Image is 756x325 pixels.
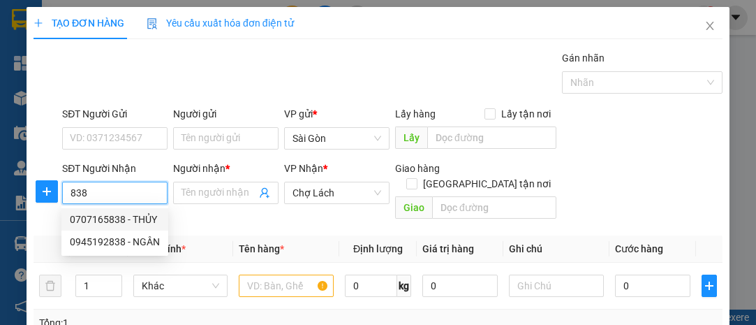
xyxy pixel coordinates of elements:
button: plus [702,275,717,297]
div: SĐT Người Nhận [62,161,168,176]
span: Lấy tận nơi [496,106,556,122]
input: Dọc đường [432,196,556,219]
span: TẠO ĐƠN HÀNG [34,17,124,29]
span: plus [36,186,57,197]
div: 0707165838 - THỦY [61,208,168,231]
div: 0945192838 - NGÂN [61,231,168,253]
span: Khác [142,275,220,296]
input: Ghi Chú [509,275,604,297]
span: user-add [259,187,270,198]
img: icon [147,18,158,29]
button: delete [39,275,61,297]
div: 0945192838 - NGÂN [70,234,160,250]
button: Close [690,7,729,46]
span: [GEOGRAPHIC_DATA] tận nơi [417,176,556,192]
span: Giá trị hàng [422,243,474,254]
span: Lấy [395,127,427,149]
div: SĐT Người Gửi [62,106,168,122]
div: VP gửi [284,106,390,122]
span: Đơn vị tính [133,243,186,254]
span: Giao hàng [395,163,440,174]
span: Định lượng [353,243,403,254]
input: VD: Bàn, Ghế [239,275,334,297]
span: Chợ Lách [292,182,381,203]
span: Yêu cầu xuất hóa đơn điện tử [147,17,294,29]
input: 0 [422,275,498,297]
div: Người nhận [173,161,279,176]
span: Sài Gòn [292,128,381,149]
span: VP Nhận [284,163,323,174]
input: Dọc đường [427,127,556,149]
span: Cước hàng [615,243,663,254]
span: Lấy hàng [395,108,436,120]
span: Giao [395,196,432,219]
span: plus [34,18,43,28]
span: kg [397,275,411,297]
div: Người gửi [173,106,279,122]
th: Ghi chú [503,236,609,263]
label: Gán nhãn [562,52,605,64]
span: plus [702,280,716,291]
button: plus [36,180,58,203]
div: 0707165838 - THỦY [70,212,160,227]
span: close [704,20,716,31]
span: Tên hàng [239,243,284,254]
